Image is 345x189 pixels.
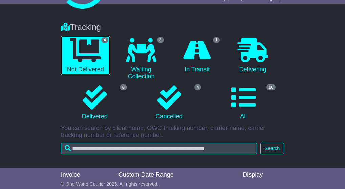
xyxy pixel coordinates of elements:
span: 1 [213,37,220,43]
span: © One World Courier 2025. All rights reserved. [61,181,159,187]
span: 4 [101,37,108,43]
a: 3 Waiting Collection [117,36,166,83]
a: 4 Cancelled [135,83,203,123]
button: Search [260,143,284,154]
a: 8 Delivered [61,83,129,123]
a: 1 In Transit [172,36,221,76]
div: Display [243,171,284,179]
a: 16 All [210,83,277,123]
span: 8 [120,84,127,90]
span: 4 [194,84,201,90]
span: 16 [266,84,276,90]
div: Invoice [61,171,112,179]
p: You can search by client name, OWC tracking number, carrier name, carrier tracking number or refe... [61,125,284,139]
a: Delivering [228,36,277,76]
a: 4 Not Delivered [61,36,110,76]
div: Custom Date Range [118,171,188,179]
div: Tracking [58,22,287,32]
span: 3 [157,37,164,43]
